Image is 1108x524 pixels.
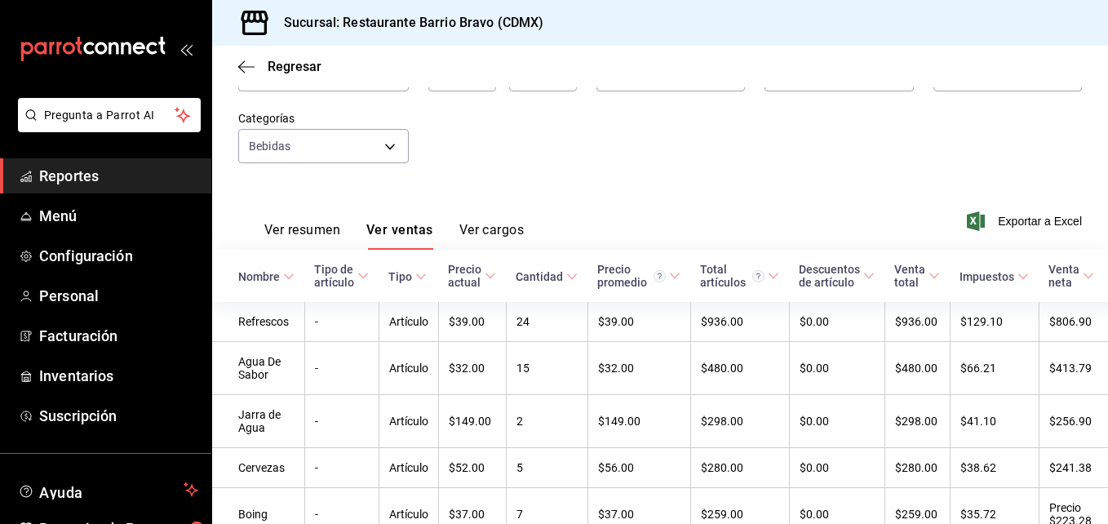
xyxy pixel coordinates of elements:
[438,302,506,342] td: $39.00
[700,263,779,289] span: Total artículos
[894,263,940,289] span: Venta total
[212,448,304,488] td: Cervezas
[39,407,117,424] font: Suscripción
[304,342,379,395] td: -
[264,222,340,238] font: Ver resumen
[39,247,133,264] font: Configuración
[690,448,789,488] td: $280.00
[789,448,884,488] td: $0.00
[39,207,78,224] font: Menú
[39,287,99,304] font: Personal
[587,395,690,448] td: $149.00
[264,222,524,250] div: Pestañas de navegación
[950,395,1039,448] td: $41.10
[438,395,506,448] td: $149.00
[1048,263,1079,289] div: Venta neta
[690,302,789,342] td: $936.00
[238,270,295,283] span: Nombre
[39,167,99,184] font: Reportes
[516,270,578,283] span: Cantidad
[448,263,496,289] span: Precio actual
[379,395,438,448] td: Artículo
[799,263,875,289] span: Descuentos de artículo
[379,302,438,342] td: Artículo
[304,395,379,448] td: -
[39,367,113,384] font: Inventarios
[388,270,412,283] div: Tipo
[238,113,409,124] label: Categorías
[271,13,543,33] h3: Sucursal: Restaurante Barrio Bravo (CDMX)
[789,395,884,448] td: $0.00
[587,342,690,395] td: $32.00
[960,270,1029,283] span: Impuestos
[212,302,304,342] td: Refrescos
[314,263,354,289] div: Tipo de artículo
[597,263,680,289] span: Precio promedio
[884,302,950,342] td: $936.00
[700,263,746,289] font: Total artículos
[238,59,321,74] button: Regresar
[438,448,506,488] td: $52.00
[39,480,177,500] span: Ayuda
[894,263,925,289] div: Venta total
[506,342,587,395] td: 15
[304,302,379,342] td: -
[268,59,321,74] span: Regresar
[884,448,950,488] td: $280.00
[950,302,1039,342] td: $129.10
[506,448,587,488] td: 5
[459,222,525,250] button: Ver cargos
[314,263,369,289] span: Tipo de artículo
[44,107,175,124] span: Pregunta a Parrot AI
[11,118,201,135] a: Pregunta a Parrot AI
[690,395,789,448] td: $298.00
[212,395,304,448] td: Jarra de Agua
[379,342,438,395] td: Artículo
[587,448,690,488] td: $56.00
[789,302,884,342] td: $0.00
[587,302,690,342] td: $39.00
[18,98,201,132] button: Pregunta a Parrot AI
[304,448,379,488] td: -
[366,222,433,250] button: Ver ventas
[884,395,950,448] td: $298.00
[438,342,506,395] td: $32.00
[799,263,860,289] div: Descuentos de artículo
[789,342,884,395] td: $0.00
[690,342,789,395] td: $480.00
[39,327,117,344] font: Facturación
[249,138,290,154] span: Bebidas
[448,263,481,289] div: Precio actual
[212,342,304,395] td: Agua De Sabor
[950,342,1039,395] td: $66.21
[597,263,647,289] font: Precio promedio
[388,270,427,283] span: Tipo
[884,342,950,395] td: $480.00
[516,270,563,283] div: Cantidad
[654,270,666,282] svg: Precio promedio = Total artículos / cantidad
[1048,263,1094,289] span: Venta neta
[970,211,1082,231] button: Exportar a Excel
[998,215,1082,228] font: Exportar a Excel
[960,270,1014,283] div: Impuestos
[752,270,765,282] svg: El total de artículos considera cambios de precios en los artículos, así como costos adicionales ...
[379,448,438,488] td: Artículo
[506,395,587,448] td: 2
[506,302,587,342] td: 24
[179,42,193,56] button: open_drawer_menu
[238,270,280,283] div: Nombre
[950,448,1039,488] td: $38.62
